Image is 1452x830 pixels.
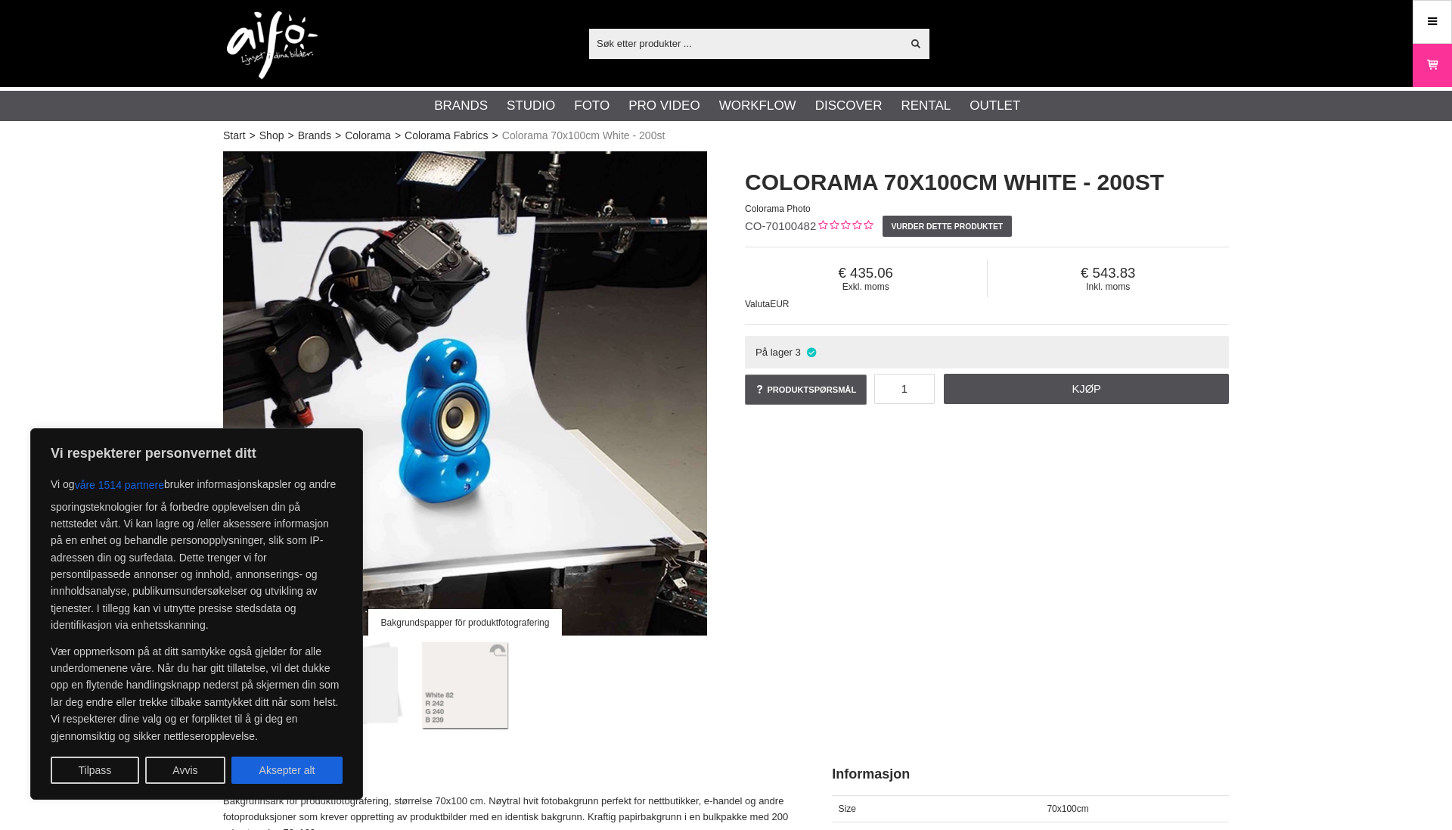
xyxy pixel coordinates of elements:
[30,428,363,800] div: Vi respekterer personvernet ditt
[988,265,1230,281] span: 543.83
[839,804,856,814] span: Size
[492,128,498,144] span: >
[745,375,867,405] a: Produktspørsmål
[816,219,873,235] div: Kundevurdering: 0
[223,765,794,784] h2: Beskrivelse
[259,128,284,144] a: Shop
[405,128,488,144] a: Colorama Fabrics
[988,281,1230,292] span: Inkl. moms
[51,643,343,745] p: Vær oppmerksom på at ditt samtykke også gjelder for alle underdomenene våre. Når du har gitt till...
[434,96,488,116] a: Brands
[51,471,343,634] p: Vi og bruker informasjonskapsler og andre sporingsteknologier for å forbedre opplevelsen din på n...
[51,444,343,462] p: Vi respekterer personvernet ditt
[745,219,816,232] span: CO-70100482
[75,471,164,499] button: våre 1514 partnere
[796,347,801,358] span: 3
[1047,804,1088,814] span: 70x100cm
[883,216,1011,237] a: Vurder dette produktet
[231,757,343,784] button: Aksepter alt
[745,265,987,281] span: 435.06
[755,347,793,358] span: På lager
[589,32,901,54] input: Søk etter produkter ...
[227,11,318,79] img: logo.png
[250,128,256,144] span: >
[745,166,1229,198] h1: Colorama 70x100cm White - 200st
[805,347,818,358] i: På lager
[745,204,811,214] span: Colorama Photo
[719,96,796,116] a: Workflow
[145,757,225,784] button: Avvis
[322,639,414,731] img: Vitt bakgrundspapper i storlek 70x100cm
[815,96,883,116] a: Discover
[223,128,246,144] a: Start
[901,96,951,116] a: Rental
[51,757,139,784] button: Tilpass
[574,96,610,116] a: Foto
[770,299,789,309] span: EUR
[420,639,511,731] img: Färgkod för Colorama White
[507,96,555,116] a: Studio
[970,96,1020,116] a: Outlet
[335,128,341,144] span: >
[745,299,770,309] span: Valuta
[745,281,987,292] span: Exkl. moms
[368,609,562,636] div: Bakgrundspapper för produktfotografering
[345,128,391,144] a: Colorama
[287,128,293,144] span: >
[832,765,1229,784] h2: Informasjon
[298,128,331,144] a: Brands
[395,128,401,144] span: >
[628,96,700,116] a: Pro Video
[223,151,707,636] img: Bakgrundspapper för produktfotografering
[944,374,1229,404] a: Kjøp
[502,128,665,144] span: Colorama 70x100cm White - 200st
